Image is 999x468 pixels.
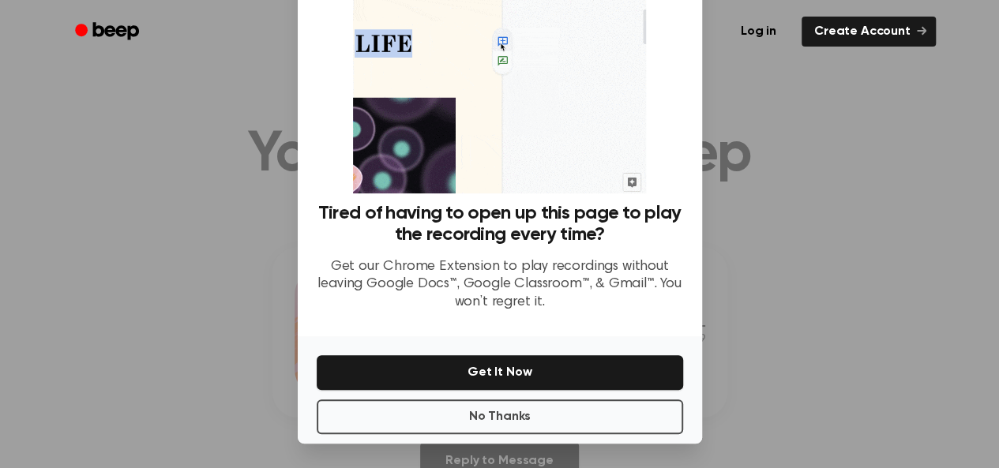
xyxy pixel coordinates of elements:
[725,13,792,50] a: Log in
[317,399,683,434] button: No Thanks
[64,17,153,47] a: Beep
[317,258,683,312] p: Get our Chrome Extension to play recordings without leaving Google Docs™, Google Classroom™, & Gm...
[317,203,683,245] h3: Tired of having to open up this page to play the recording every time?
[802,17,936,47] a: Create Account
[317,355,683,390] button: Get It Now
